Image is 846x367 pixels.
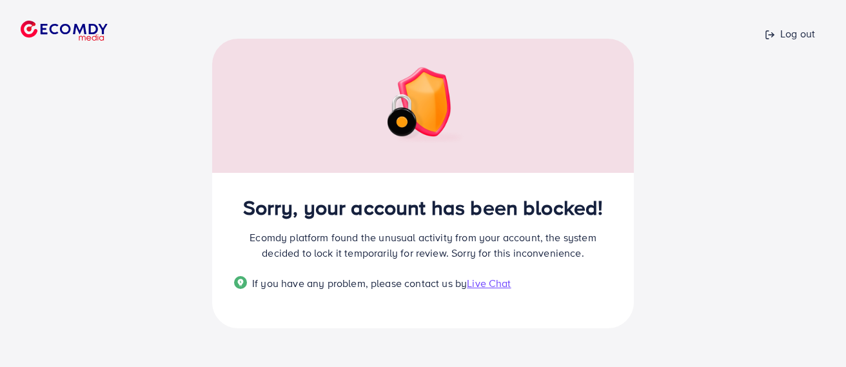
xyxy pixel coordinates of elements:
[10,5,162,56] a: logo
[252,276,467,290] span: If you have any problem, please contact us by
[234,230,612,261] p: Ecomdy platform found the unusual activity from your account, the system decided to lock it tempo...
[234,276,247,289] img: Popup guide
[467,276,511,290] span: Live Chat
[791,309,836,357] iframe: Chat
[765,26,815,41] p: Log out
[21,21,108,41] img: logo
[234,195,612,219] h2: Sorry, your account has been blocked!
[377,67,469,144] img: img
